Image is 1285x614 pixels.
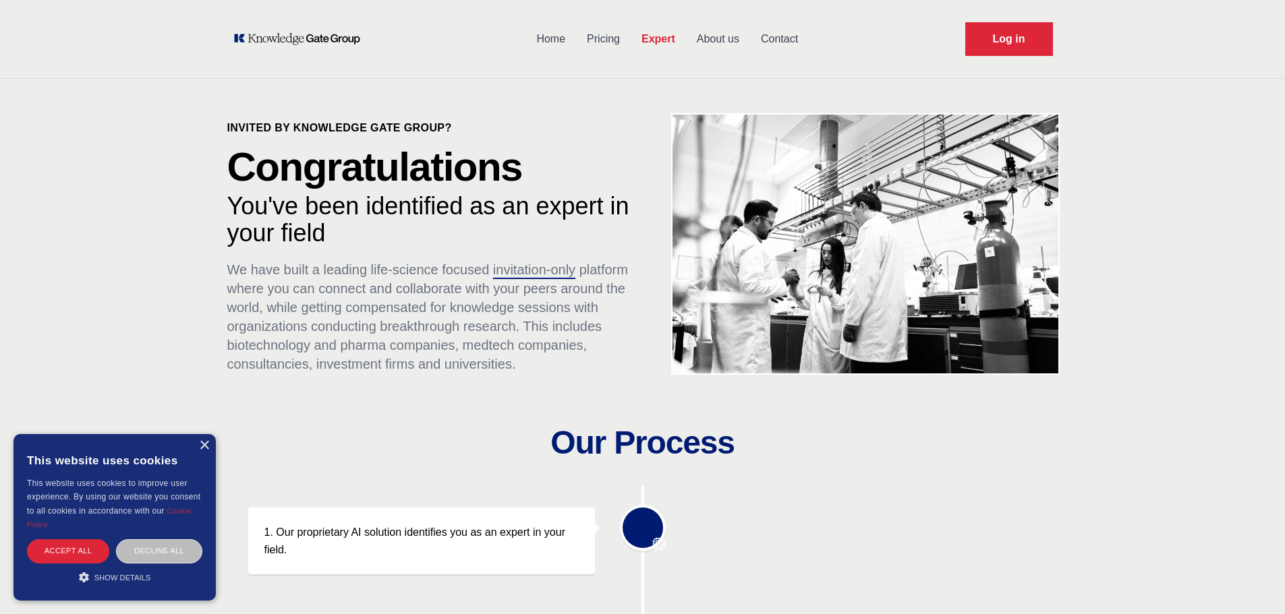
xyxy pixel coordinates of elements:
[264,524,579,558] p: 1. Our proprietary AI solution identifies you as an expert in your field.
[27,539,109,563] div: Accept all
[94,574,151,582] span: Show details
[673,115,1058,373] img: KOL management, KEE, Therapy area experts
[525,22,576,57] a: Home
[227,147,646,187] p: Congratulations
[227,193,646,247] p: You've been identified as an expert in your field
[27,570,202,584] div: Show details
[116,539,202,563] div: Decline all
[27,479,200,516] span: This website uses cookies to improve user experience. By using our website you consent to all coo...
[27,507,192,528] a: Cookie Policy
[233,32,370,46] a: KOL Knowledge Platform: Talk to Key External Experts (KEE)
[1218,549,1285,614] iframe: Chat Widget
[493,262,575,277] span: invitation-only
[227,120,646,136] p: Invited by Knowledge Gate Group?
[965,22,1053,56] a: Request Demo
[686,22,750,57] a: About us
[631,22,686,57] a: Expert
[199,441,209,451] div: Close
[27,444,202,477] div: This website uses cookies
[750,22,809,57] a: Contact
[576,22,631,57] a: Pricing
[227,260,646,373] p: We have built a leading life-science focused platform where you can connect and collaborate with ...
